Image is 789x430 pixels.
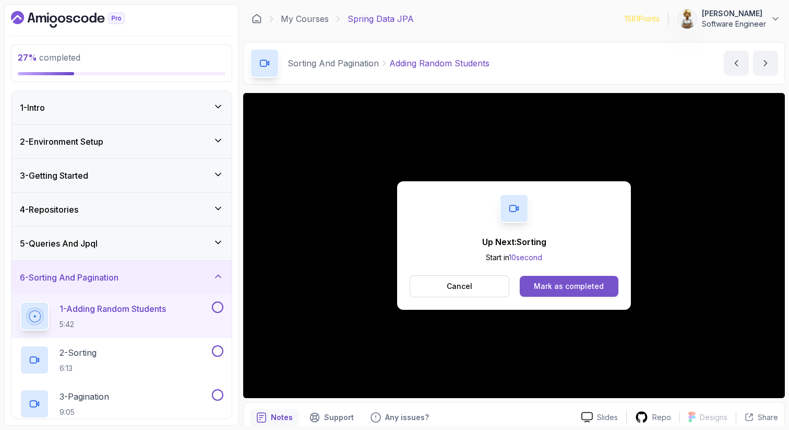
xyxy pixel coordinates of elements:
[700,412,727,423] p: Designs
[736,412,778,423] button: Share
[281,13,329,25] a: My Courses
[18,52,80,63] span: completed
[702,19,766,29] p: Software Engineer
[724,51,749,76] button: previous content
[59,407,109,417] p: 9:05
[271,412,293,423] p: Notes
[385,412,429,423] p: Any issues?
[627,411,679,424] a: Repo
[11,11,149,28] a: Dashboard
[20,169,88,182] h3: 3 - Getting Started
[11,227,232,260] button: 5-Queries And Jpql
[20,203,78,216] h3: 4 - Repositories
[410,275,509,297] button: Cancel
[364,409,435,426] button: Feedback button
[20,271,118,284] h3: 6 - Sorting And Pagination
[389,57,489,69] p: Adding Random Students
[652,412,671,423] p: Repo
[348,13,414,25] p: Spring Data JPA
[59,363,97,374] p: 6:13
[482,236,546,248] p: Up Next: Sorting
[59,346,97,359] p: 2 - Sorting
[11,193,232,226] button: 4-Repositories
[509,253,542,262] span: 10 second
[625,14,660,24] p: 1581 Points
[482,252,546,263] p: Start in
[677,9,697,29] img: user profile image
[677,8,781,29] button: user profile image[PERSON_NAME]Software Engineer
[59,303,166,315] p: 1 - Adding Random Students
[20,135,103,148] h3: 2 - Environment Setup
[288,57,379,69] p: Sorting And Pagination
[324,412,354,423] p: Support
[18,52,37,63] span: 27 %
[758,412,778,423] p: Share
[59,319,166,330] p: 5:42
[520,276,618,297] button: Mark as completed
[11,91,232,124] button: 1-Intro
[11,159,232,192] button: 3-Getting Started
[20,345,223,375] button: 2-Sorting6:13
[702,8,766,19] p: [PERSON_NAME]
[252,14,262,24] a: Dashboard
[59,390,109,403] p: 3 - Pagination
[11,125,232,158] button: 2-Environment Setup
[20,101,45,114] h3: 1 - Intro
[447,281,472,292] p: Cancel
[573,412,626,423] a: Slides
[753,51,778,76] button: next content
[243,93,785,398] iframe: 1 - Adding Random Students
[11,261,232,294] button: 6-Sorting And Pagination
[597,412,618,423] p: Slides
[20,389,223,419] button: 3-Pagination9:05
[534,281,604,292] div: Mark as completed
[303,409,360,426] button: Support button
[20,301,223,331] button: 1-Adding Random Students5:42
[20,237,98,250] h3: 5 - Queries And Jpql
[250,409,299,426] button: notes button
